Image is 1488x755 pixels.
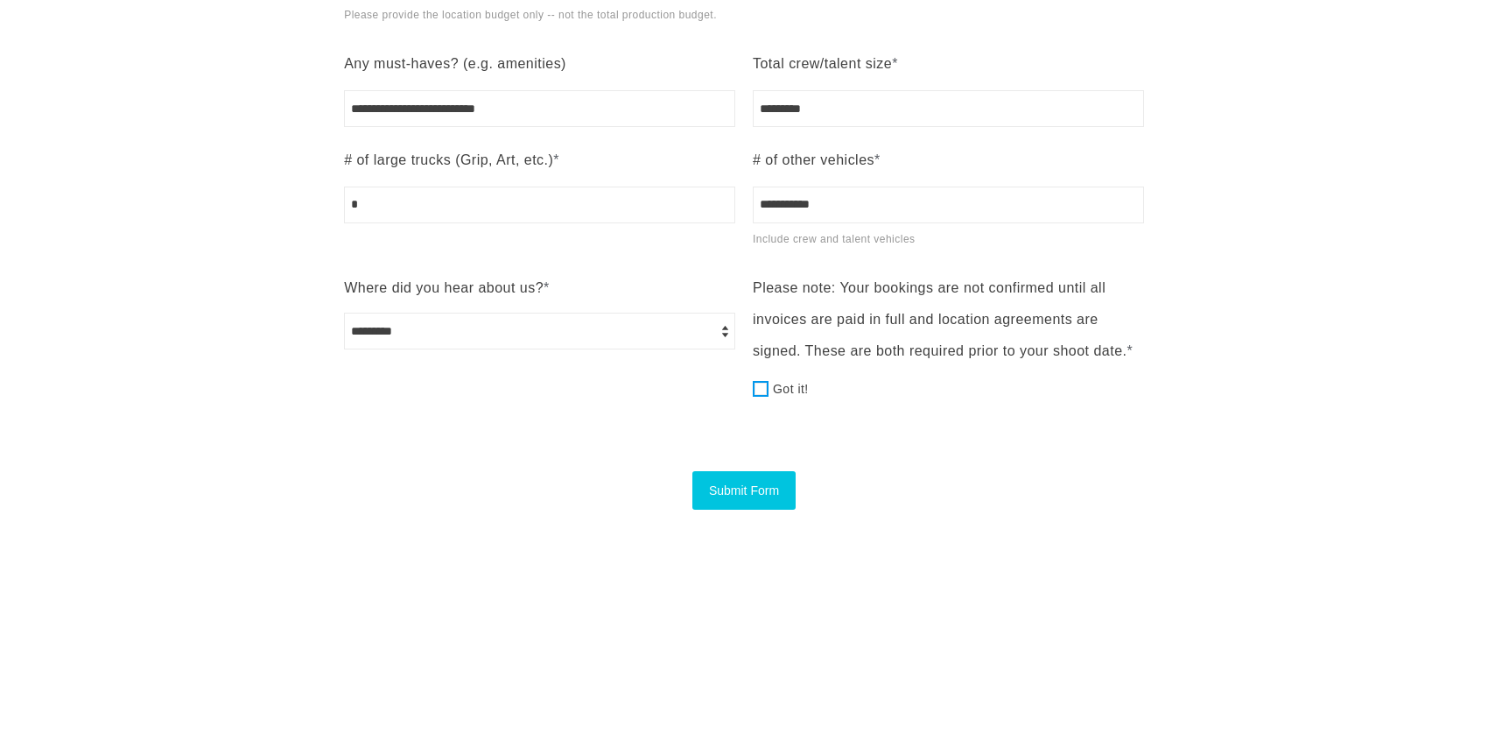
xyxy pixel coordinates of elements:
[344,313,735,349] select: Where did you hear about us?*
[753,233,916,245] span: Include crew and talent vehicles
[344,280,544,295] span: Where did you hear about us?
[753,187,1144,223] input: # of other vehicles*Include crew and talent vehicles
[753,152,874,167] span: # of other vehicles
[344,9,717,21] span: Please provide the location budget only -- not the total production budget.
[773,377,809,401] span: Got it!
[344,152,553,167] span: # of large trucks (Grip, Art, etc.)
[344,90,735,127] input: Any must-haves? (e.g. amenities)
[692,471,796,510] button: Submit Form
[344,187,735,223] input: # of large trucks (Grip, Art, etc.)*
[753,56,892,71] span: Total crew/talent size
[344,56,566,71] span: Any must-haves? (e.g. amenities)
[755,383,767,395] input: Got it!
[753,90,1144,127] input: Total crew/talent size*
[753,280,1127,358] span: Please note: Your bookings are not confirmed until all invoices are paid in full and location agr...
